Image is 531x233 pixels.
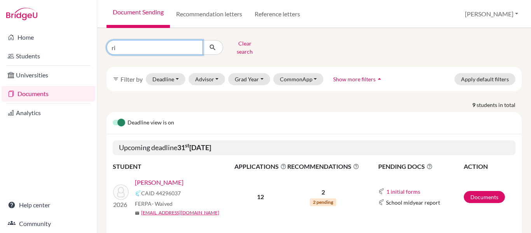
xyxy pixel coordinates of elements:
[454,73,515,85] button: Apply default filters
[257,193,264,200] b: 12
[287,162,359,171] span: RECOMMENDATIONS
[141,189,181,197] span: CAID 44296037
[378,162,463,171] span: PENDING DOCS
[152,200,173,207] span: - Waived
[376,75,383,83] i: arrow_drop_up
[234,162,286,171] span: APPLICATIONS
[287,187,359,197] p: 2
[135,178,183,187] a: [PERSON_NAME]
[464,191,505,203] a: Documents
[378,188,384,194] img: Common App logo
[113,161,234,172] th: STUDENT
[273,73,324,85] button: CommonApp
[141,209,219,216] a: [EMAIL_ADDRESS][DOMAIN_NAME]
[113,184,129,200] img: Rivera, Olivia
[2,105,95,121] a: Analytics
[189,73,225,85] button: Advisor
[310,198,336,206] span: 2 pending
[177,143,211,152] b: 31 [DATE]
[113,140,515,155] h5: Upcoming deadline
[185,142,189,149] sup: st
[386,187,421,196] button: 1 initial forms
[135,200,173,208] span: FERPA
[2,67,95,83] a: Universities
[378,199,384,205] img: Common App logo
[223,37,266,58] button: Clear search
[228,73,270,85] button: Grad Year
[128,118,174,128] span: Deadline view is on
[2,30,95,45] a: Home
[386,198,440,207] span: School midyear report
[107,40,203,55] input: Find student by name...
[135,190,141,196] img: Common App logo
[2,48,95,64] a: Students
[2,216,95,231] a: Community
[333,76,376,82] span: Show more filters
[146,73,185,85] button: Deadline
[461,7,522,21] button: [PERSON_NAME]
[113,200,129,209] p: 2026
[477,101,522,109] span: students in total
[135,211,140,215] span: mail
[463,161,515,172] th: ACTION
[472,101,477,109] strong: 9
[2,86,95,102] a: Documents
[113,76,119,82] i: filter_list
[121,75,143,83] span: Filter by
[327,73,390,85] button: Show more filtersarrow_drop_up
[6,8,37,20] img: Bridge-U
[2,197,95,213] a: Help center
